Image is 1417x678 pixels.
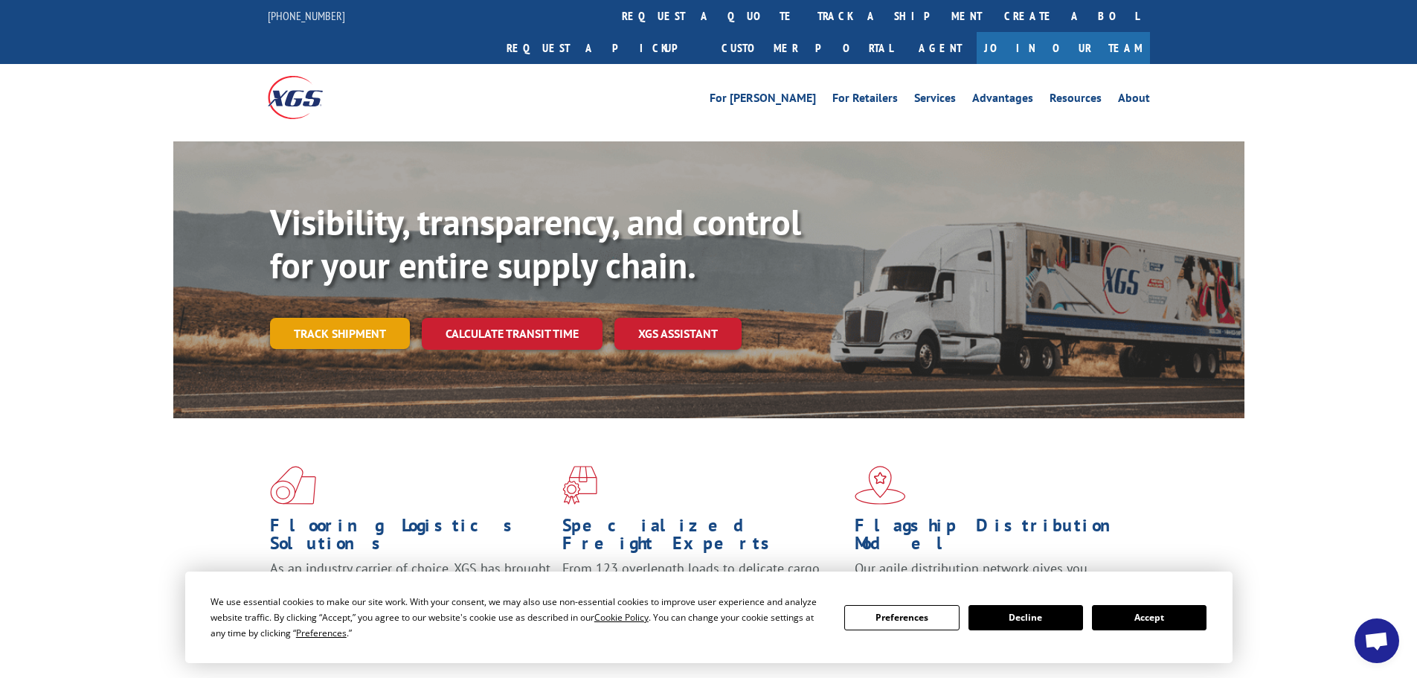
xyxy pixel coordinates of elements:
a: [PHONE_NUMBER] [268,8,345,23]
span: Our agile distribution network gives you nationwide inventory management on demand. [855,560,1128,595]
a: Customer Portal [710,32,904,64]
div: Open chat [1355,618,1399,663]
div: Cookie Consent Prompt [185,572,1233,663]
a: Request a pickup [495,32,710,64]
button: Accept [1092,605,1206,630]
a: Resources [1050,92,1102,109]
a: XGS ASSISTANT [614,318,742,350]
a: For [PERSON_NAME] [710,92,816,109]
p: From 123 overlength loads to delicate cargo, our experienced staff knows the best way to move you... [562,560,844,626]
span: Preferences [296,627,347,639]
img: xgs-icon-flagship-distribution-model-red [855,466,906,505]
a: Advantages [972,92,1033,109]
img: xgs-icon-total-supply-chain-intelligence-red [270,466,316,505]
h1: Specialized Freight Experts [562,517,844,560]
span: Cookie Policy [594,611,649,624]
a: Services [914,92,956,109]
a: Join Our Team [977,32,1150,64]
h1: Flooring Logistics Solutions [270,517,551,560]
b: Visibility, transparency, and control for your entire supply chain. [270,199,801,288]
img: xgs-icon-focused-on-flooring-red [562,466,597,505]
button: Preferences [844,605,959,630]
h1: Flagship Distribution Model [855,517,1136,560]
button: Decline [968,605,1083,630]
span: As an industry carrier of choice, XGS has brought innovation and dedication to flooring logistics... [270,560,550,613]
a: Calculate transit time [422,318,603,350]
div: We use essential cookies to make our site work. With your consent, we may also use non-essential ... [211,594,826,641]
a: Track shipment [270,318,410,349]
a: About [1118,92,1150,109]
a: For Retailers [832,92,898,109]
a: Agent [904,32,977,64]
